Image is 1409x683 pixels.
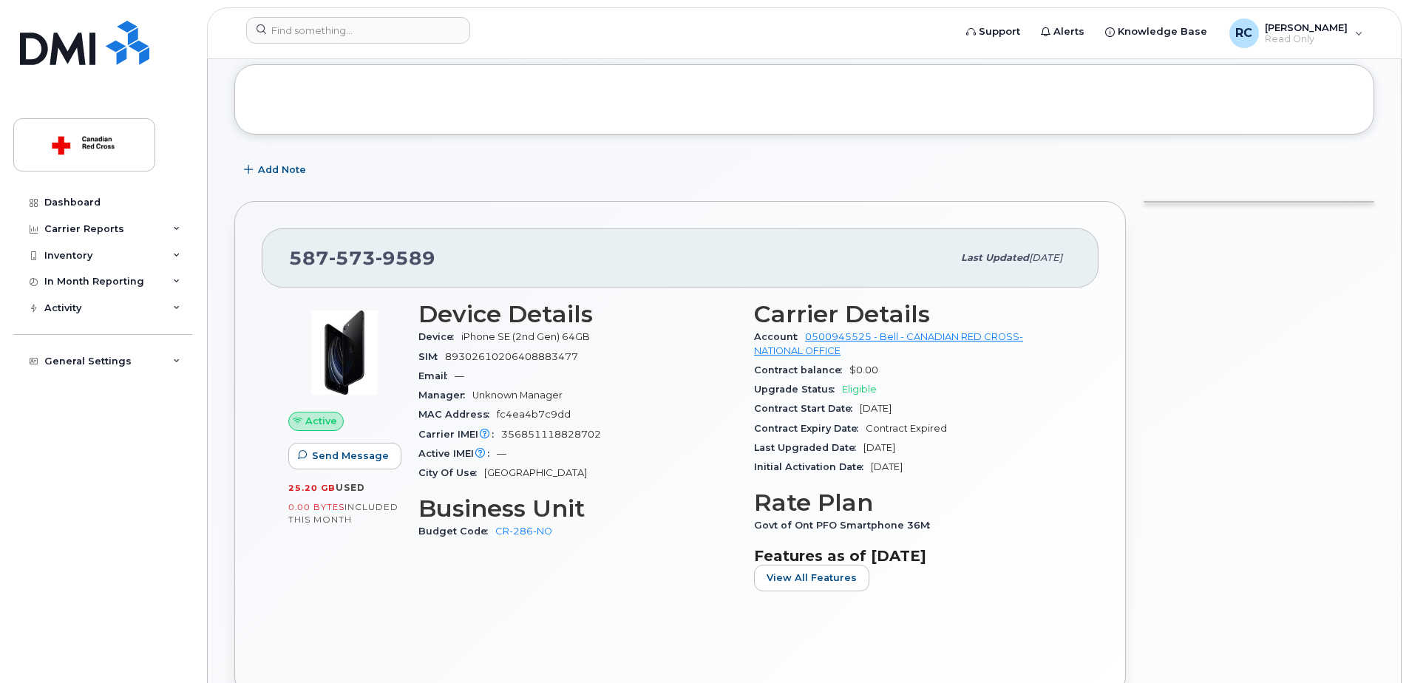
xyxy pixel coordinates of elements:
span: Contract Expired [866,423,947,434]
span: 587 [289,247,435,269]
span: [DATE] [871,461,903,472]
h3: Device Details [418,301,736,327]
img: image20231002-3703462-1mz9tax.jpeg [300,308,389,397]
span: fc4ea4b7c9dd [497,409,571,420]
button: Send Message [288,443,401,469]
span: Carrier IMEI [418,429,501,440]
span: 25.20 GB [288,483,336,493]
span: [GEOGRAPHIC_DATA] [484,467,587,478]
h3: Business Unit [418,495,736,522]
span: Unknown Manager [472,390,563,401]
span: Contract Start Date [754,403,860,414]
span: Add Note [258,163,306,177]
span: Active [305,414,337,428]
span: Support [979,24,1020,39]
a: Alerts [1031,17,1095,47]
a: 0500945525 - Bell - CANADIAN RED CROSS- NATIONAL OFFICE [754,331,1023,356]
span: Account [754,331,805,342]
span: Manager [418,390,472,401]
span: RC [1235,24,1252,42]
span: — [455,370,464,381]
span: iPhone SE (2nd Gen) 64GB [461,331,590,342]
a: Knowledge Base [1095,17,1218,47]
button: Add Note [234,157,319,183]
span: — [497,448,506,459]
span: Last Upgraded Date [754,442,863,453]
span: MAC Address [418,409,497,420]
h3: Features as of [DATE] [754,547,1072,565]
h3: Carrier Details [754,301,1072,327]
span: $0.00 [849,364,878,376]
span: 0.00 Bytes [288,502,344,512]
span: Device [418,331,461,342]
span: 9589 [376,247,435,269]
span: Alerts [1053,24,1084,39]
span: SIM [418,351,445,362]
span: Govt of Ont PFO Smartphone 36M [754,520,937,531]
button: View All Features [754,565,869,591]
a: CR-286-NO [495,526,552,537]
span: 356851118828702 [501,429,601,440]
span: Active IMEI [418,448,497,459]
span: [DATE] [860,403,892,414]
a: Support [956,17,1031,47]
span: Contract Expiry Date [754,423,866,434]
span: Send Message [312,449,389,463]
span: used [336,482,365,493]
span: Last updated [961,252,1029,263]
span: City Of Use [418,467,484,478]
span: Initial Activation Date [754,461,871,472]
span: 89302610206408883477 [445,351,578,362]
span: Contract balance [754,364,849,376]
span: Eligible [842,384,877,395]
span: View All Features [767,571,857,585]
span: Knowledge Base [1118,24,1207,39]
span: 573 [329,247,376,269]
span: [DATE] [863,442,895,453]
span: Read Only [1265,33,1348,45]
span: [DATE] [1029,252,1062,263]
span: Upgrade Status [754,384,842,395]
span: Email [418,370,455,381]
input: Find something... [246,17,470,44]
span: [PERSON_NAME] [1265,21,1348,33]
h3: Rate Plan [754,489,1072,516]
span: Budget Code [418,526,495,537]
div: Rishi Chauhan [1219,18,1374,48]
